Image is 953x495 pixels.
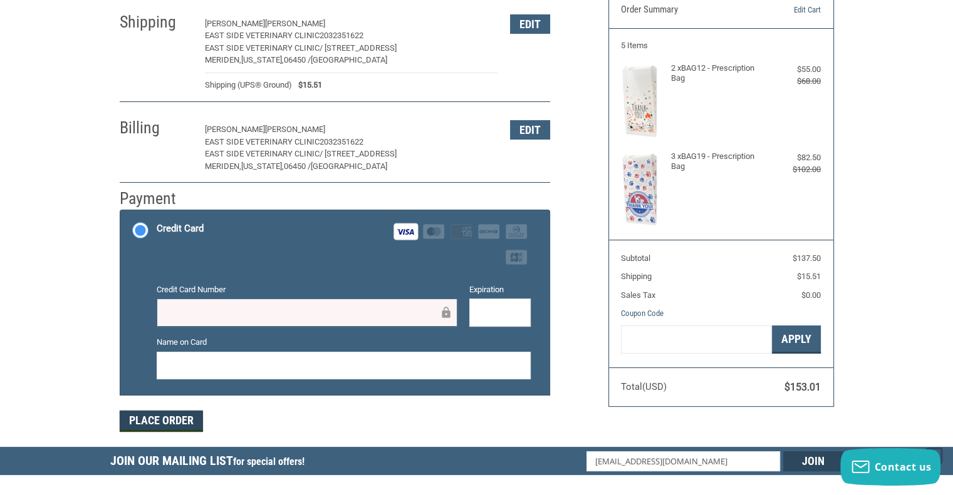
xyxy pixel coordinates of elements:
[157,336,531,349] label: Name on Card
[621,41,821,51] h3: 5 Items
[621,4,757,16] h3: Order Summary
[771,151,821,164] div: $82.50
[621,325,772,354] input: Gift Certificate or Coupon Code
[205,55,241,64] span: MERIDEN,
[284,161,311,171] span: 06450 /
[793,253,821,263] span: $137.50
[284,55,311,64] span: 06450 /
[205,31,320,40] span: EAST SIDE VETERINARY CLINIC
[233,456,305,467] span: for special offers!
[110,447,311,479] h5: Join Our Mailing List
[757,4,821,16] a: Edit Cart
[621,309,664,318] a: Coupon Code
[621,253,650,263] span: Subtotal
[120,12,193,33] h2: Shipping
[771,163,821,176] div: $102.00
[671,63,768,84] h4: 2 x BAG12 - Prescription Bag
[469,283,531,296] label: Expiration
[771,63,821,76] div: $55.00
[120,411,203,432] button: Place Order
[241,55,284,64] span: [US_STATE],
[510,14,550,34] button: Edit
[784,381,821,393] span: $153.01
[205,125,265,134] span: [PERSON_NAME]
[292,79,322,91] span: $15.51
[157,218,204,239] div: Credit Card
[320,31,363,40] span: 2032351622
[586,451,780,471] input: Email
[621,381,667,392] span: Total (USD)
[510,120,550,140] button: Edit
[265,19,325,28] span: [PERSON_NAME]
[801,290,821,300] span: $0.00
[840,448,940,486] button: Contact us
[320,43,397,53] span: / [STREET_ADDRESS]
[320,137,363,146] span: 2032351622
[311,161,387,171] span: [GEOGRAPHIC_DATA]
[772,325,821,354] button: Apply
[241,161,284,171] span: [US_STATE],
[205,43,320,53] span: EAST SIDE VETERINARY CLINIC
[205,79,292,91] span: Shipping (UPS® Ground)
[671,151,768,172] h4: 3 x BAG19 - Prescription Bag
[311,55,387,64] span: [GEOGRAPHIC_DATA]
[320,149,397,158] span: / [STREET_ADDRESS]
[157,283,457,296] label: Credit Card Number
[205,161,241,171] span: MERIDEN,
[621,290,655,300] span: Sales Tax
[265,125,325,134] span: [PERSON_NAME]
[621,272,652,281] span: Shipping
[875,460,932,474] span: Contact us
[205,137,320,146] span: EAST SIDE VETERINARY CLINIC
[783,451,843,471] input: Join
[771,75,821,88] div: $68.00
[120,118,193,138] h2: Billing
[205,19,265,28] span: [PERSON_NAME]
[797,272,821,281] span: $15.51
[205,149,320,158] span: EAST SIDE VETERINARY CLINIC
[120,188,193,209] h2: Payment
